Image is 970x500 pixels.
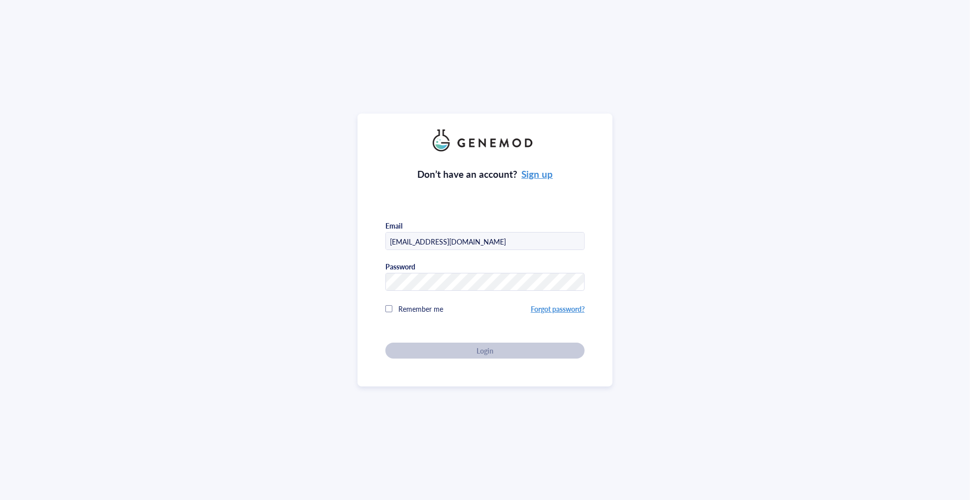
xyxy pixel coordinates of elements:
[398,304,443,314] span: Remember me
[531,304,585,314] a: Forgot password?
[417,167,553,181] div: Don’t have an account?
[521,167,553,181] a: Sign up
[385,221,402,230] div: Email
[385,262,415,271] div: Password
[433,129,537,151] img: genemod_logo_light-BcqUzbGq.png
